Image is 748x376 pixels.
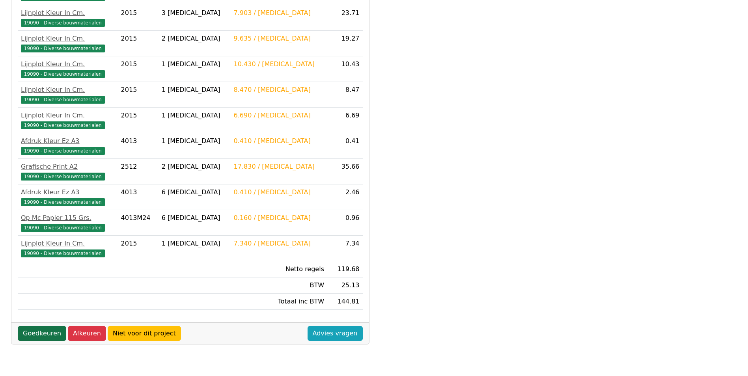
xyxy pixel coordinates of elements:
[18,326,66,341] a: Goedkeuren
[21,162,115,181] a: Grafische Print A219090 - Diverse bouwmaterialen
[231,261,327,277] td: Netto regels
[21,147,105,155] span: 19090 - Diverse bouwmaterialen
[234,34,324,43] div: 9.635 / [MEDICAL_DATA]
[162,162,228,171] div: 2 [MEDICAL_DATA]
[162,188,228,197] div: 6 [MEDICAL_DATA]
[21,96,105,104] span: 19090 - Diverse bouwmaterialen
[327,56,363,82] td: 10.43
[327,133,363,159] td: 0.41
[21,188,115,197] div: Afdruk Kleur Ez A3
[21,239,115,258] a: Lijnplot Kleur In Cm.19090 - Diverse bouwmaterialen
[21,136,115,155] a: Afdruk Kleur Ez A319090 - Diverse bouwmaterialen
[162,34,228,43] div: 2 [MEDICAL_DATA]
[21,34,115,43] div: Lijnplot Kleur In Cm.
[21,162,115,171] div: Grafische Print A2
[118,159,159,184] td: 2512
[21,60,115,69] div: Lijnplot Kleur In Cm.
[21,8,115,27] a: Lijnplot Kleur In Cm.19090 - Diverse bouwmaterialen
[234,213,324,223] div: 0.160 / [MEDICAL_DATA]
[21,85,115,104] a: Lijnplot Kleur In Cm.19090 - Diverse bouwmaterialen
[21,198,105,206] span: 19090 - Diverse bouwmaterialen
[118,108,159,133] td: 2015
[327,184,363,210] td: 2.46
[21,70,105,78] span: 19090 - Diverse bouwmaterialen
[162,239,228,248] div: 1 [MEDICAL_DATA]
[21,224,105,232] span: 19090 - Diverse bouwmaterialen
[21,213,115,223] div: Op Mc Papier 115 Grs.
[327,82,363,108] td: 8.47
[118,210,159,236] td: 4013M24
[21,45,105,52] span: 19090 - Diverse bouwmaterialen
[21,239,115,248] div: Lijnplot Kleur In Cm.
[21,34,115,53] a: Lijnplot Kleur In Cm.19090 - Diverse bouwmaterialen
[234,8,324,18] div: 7.903 / [MEDICAL_DATA]
[327,5,363,31] td: 23.71
[118,184,159,210] td: 4013
[327,261,363,277] td: 119.68
[118,236,159,261] td: 2015
[118,82,159,108] td: 2015
[118,133,159,159] td: 4013
[162,136,228,146] div: 1 [MEDICAL_DATA]
[231,294,327,310] td: Totaal inc BTW
[234,60,324,69] div: 10.430 / [MEDICAL_DATA]
[234,239,324,248] div: 7.340 / [MEDICAL_DATA]
[234,136,324,146] div: 0.410 / [MEDICAL_DATA]
[234,111,324,120] div: 6.690 / [MEDICAL_DATA]
[231,277,327,294] td: BTW
[21,121,105,129] span: 19090 - Diverse bouwmaterialen
[21,8,115,18] div: Lijnplot Kleur In Cm.
[327,277,363,294] td: 25.13
[162,85,228,95] div: 1 [MEDICAL_DATA]
[162,8,228,18] div: 3 [MEDICAL_DATA]
[21,111,115,120] div: Lijnplot Kleur In Cm.
[327,294,363,310] td: 144.81
[21,136,115,146] div: Afdruk Kleur Ez A3
[68,326,106,341] a: Afkeuren
[234,188,324,197] div: 0.410 / [MEDICAL_DATA]
[234,162,324,171] div: 17.830 / [MEDICAL_DATA]
[327,108,363,133] td: 6.69
[21,249,105,257] span: 19090 - Diverse bouwmaterialen
[118,5,159,31] td: 2015
[327,210,363,236] td: 0.96
[21,19,105,27] span: 19090 - Diverse bouwmaterialen
[162,60,228,69] div: 1 [MEDICAL_DATA]
[234,85,324,95] div: 8.470 / [MEDICAL_DATA]
[21,173,105,181] span: 19090 - Diverse bouwmaterialen
[162,213,228,223] div: 6 [MEDICAL_DATA]
[308,326,363,341] a: Advies vragen
[327,31,363,56] td: 19.27
[21,213,115,232] a: Op Mc Papier 115 Grs.19090 - Diverse bouwmaterialen
[327,236,363,261] td: 7.34
[21,85,115,95] div: Lijnplot Kleur In Cm.
[21,188,115,207] a: Afdruk Kleur Ez A319090 - Diverse bouwmaterialen
[118,56,159,82] td: 2015
[327,159,363,184] td: 35.66
[21,60,115,78] a: Lijnplot Kleur In Cm.19090 - Diverse bouwmaterialen
[21,111,115,130] a: Lijnplot Kleur In Cm.19090 - Diverse bouwmaterialen
[162,111,228,120] div: 1 [MEDICAL_DATA]
[118,31,159,56] td: 2015
[108,326,181,341] a: Niet voor dit project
